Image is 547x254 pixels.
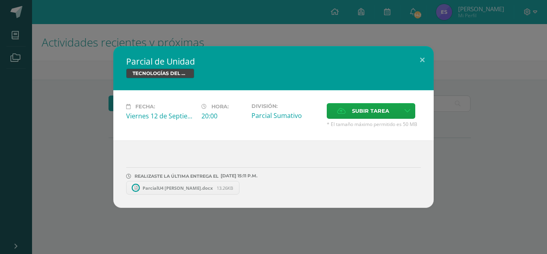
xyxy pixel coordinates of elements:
[139,185,217,191] span: ParcialU4 [PERSON_NAME].docx
[126,181,239,195] a: ParcialU4 [PERSON_NAME].docx 13.26KB
[251,103,320,109] label: División:
[126,56,421,67] h2: Parcial de Unidad
[352,104,389,118] span: Subir tarea
[251,111,320,120] div: Parcial Sumativo
[126,112,195,120] div: Viernes 12 de Septiembre
[217,185,233,191] span: 13.26KB
[211,104,229,110] span: Hora:
[201,112,245,120] div: 20:00
[126,69,194,78] span: TECNOLOGÍAS DEL APRENDIZAJE Y LA COMUNICACIÓN
[135,173,219,179] span: REALIZASTE LA ÚLTIMA ENTREGA EL
[327,121,421,128] span: * El tamaño máximo permitido es 50 MB
[411,46,434,73] button: Close (Esc)
[135,104,155,110] span: Fecha:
